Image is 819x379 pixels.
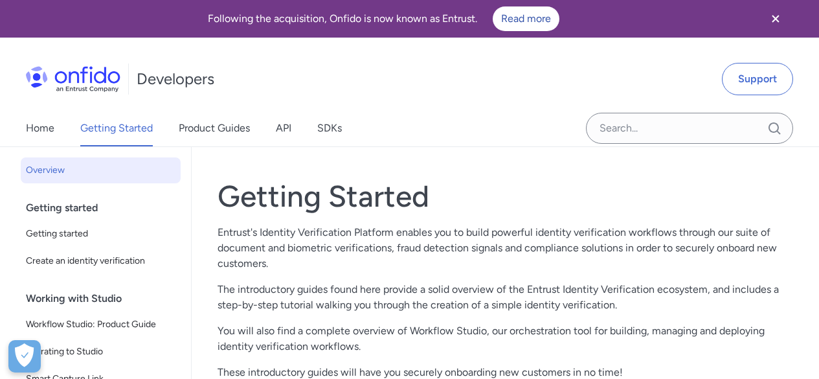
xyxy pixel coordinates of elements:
[26,317,175,332] span: Workflow Studio: Product Guide
[26,344,175,360] span: Migrating to Studio
[16,6,752,31] div: Following the acquisition, Onfido is now known as Entrust.
[26,286,186,312] div: Working with Studio
[26,163,175,178] span: Overview
[752,3,800,35] button: Close banner
[218,282,793,313] p: The introductory guides found here provide a solid overview of the Entrust Identity Verification ...
[26,253,175,269] span: Create an identity verification
[80,110,153,146] a: Getting Started
[276,110,291,146] a: API
[317,110,342,146] a: SDKs
[26,195,186,221] div: Getting started
[218,178,793,214] h1: Getting Started
[26,226,175,242] span: Getting started
[218,225,793,271] p: Entrust's Identity Verification Platform enables you to build powerful identity verification work...
[26,110,54,146] a: Home
[26,66,120,92] img: Onfido Logo
[8,340,41,373] div: Cookie Preferences
[21,248,181,274] a: Create an identity verification
[8,340,41,373] button: Open Preferences
[21,221,181,247] a: Getting started
[137,69,214,89] h1: Developers
[21,312,181,338] a: Workflow Studio: Product Guide
[493,6,559,31] a: Read more
[179,110,250,146] a: Product Guides
[722,63,793,95] a: Support
[21,157,181,183] a: Overview
[218,323,793,354] p: You will also find a complete overview of Workflow Studio, our orchestration tool for building, m...
[21,339,181,365] a: Migrating to Studio
[768,11,783,27] svg: Close banner
[586,113,793,144] input: Onfido search input field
